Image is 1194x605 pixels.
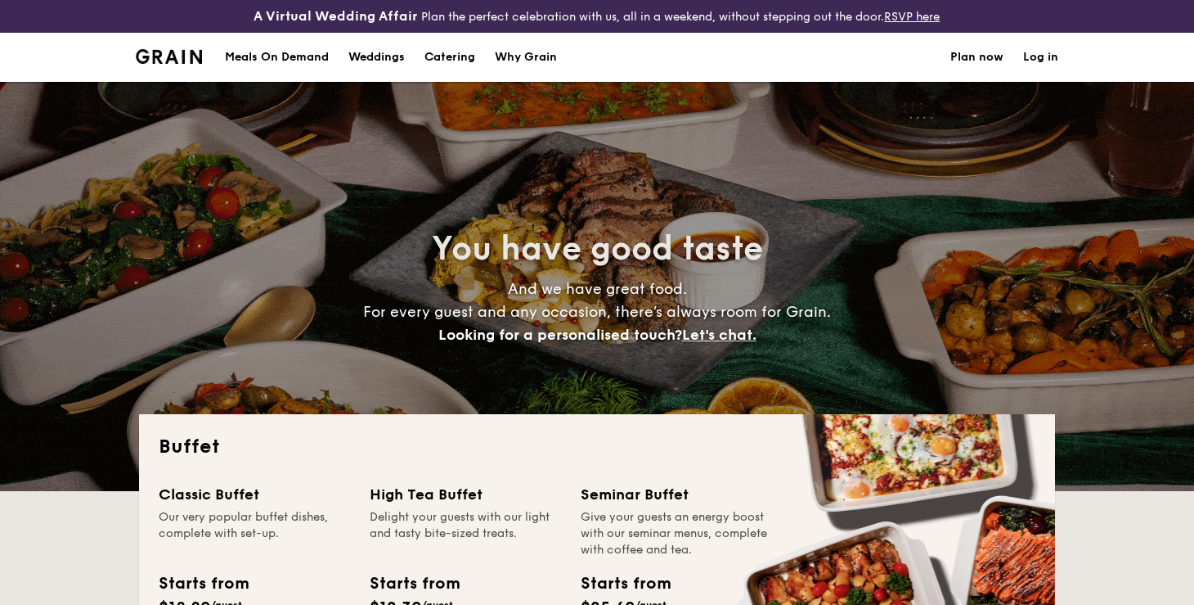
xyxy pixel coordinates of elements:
[424,33,475,82] h1: Catering
[254,7,418,26] h4: A Virtual Wedding Affair
[495,33,557,82] div: Why Grain
[136,49,202,64] img: Grain
[339,33,415,82] a: Weddings
[370,483,561,506] div: High Tea Buffet
[159,434,1035,460] h2: Buffet
[485,33,567,82] a: Why Grain
[581,571,670,596] div: Starts from
[950,33,1003,82] a: Plan now
[370,509,561,558] div: Delight your guests with our light and tasty bite-sized treats.
[215,33,339,82] a: Meals On Demand
[415,33,485,82] a: Catering
[432,229,763,269] span: You have good taste
[884,10,940,24] a: RSVP here
[682,326,756,344] span: Let's chat.
[1023,33,1058,82] a: Log in
[225,33,329,82] div: Meals On Demand
[370,571,459,596] div: Starts from
[581,509,772,558] div: Give your guests an energy boost with our seminar menus, complete with coffee and tea.
[136,49,202,64] a: Logotype
[199,7,994,26] div: Plan the perfect celebration with us, all in a weekend, without stepping out the door.
[159,509,350,558] div: Our very popular buffet dishes, complete with set-up.
[363,280,831,344] span: And we have great food. For every guest and any occasion, there’s always room for Grain.
[348,33,405,82] div: Weddings
[581,483,772,506] div: Seminar Buffet
[159,571,248,596] div: Starts from
[438,326,682,344] span: Looking for a personalised touch?
[159,483,350,506] div: Classic Buffet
